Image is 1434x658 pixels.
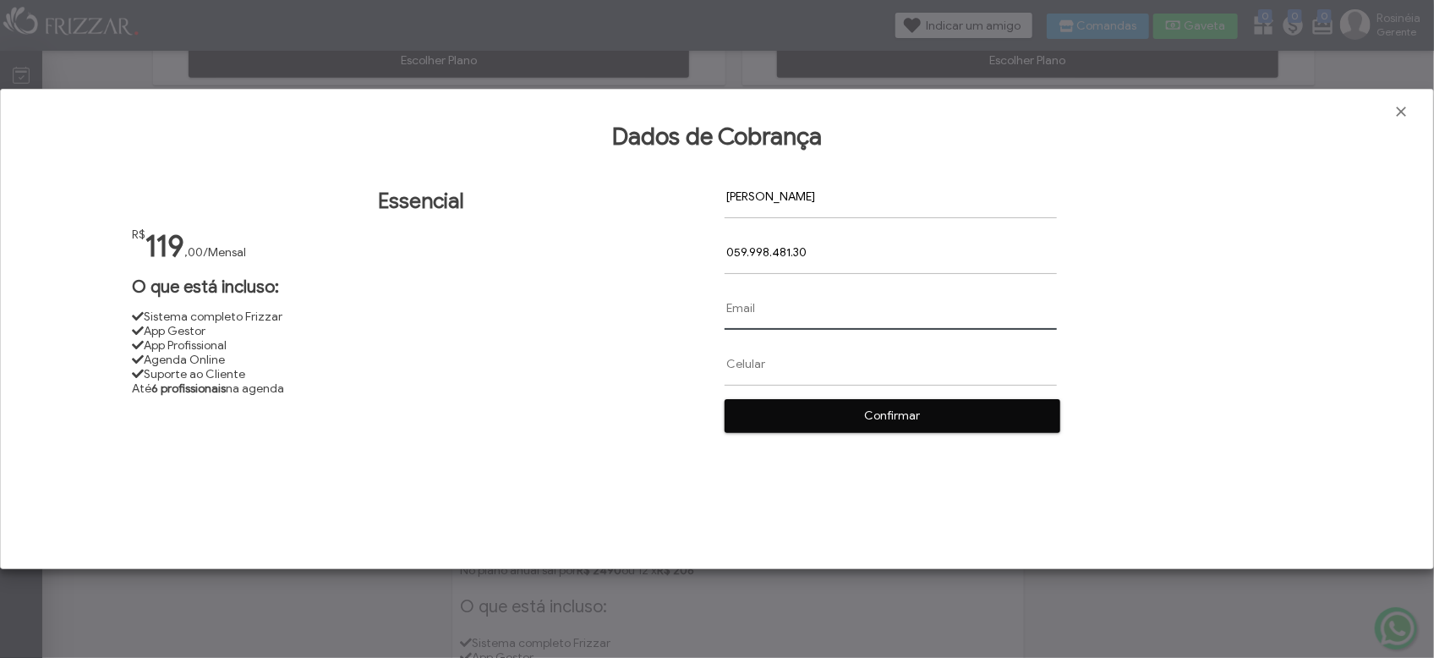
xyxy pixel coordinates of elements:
[203,245,246,260] span: /Mensal
[132,189,709,214] h1: Essencial
[725,175,1057,218] input: Nome Completo
[132,277,709,298] h1: O que está incluso:
[132,228,145,242] span: R$
[132,324,709,338] li: App Gestor
[132,353,709,367] li: Agenda Online
[145,228,184,265] span: 119
[725,343,1057,387] input: Celular
[132,381,709,396] li: Até na agenda
[132,338,709,353] li: App Profissional
[725,287,1057,330] input: Email
[1393,103,1409,120] a: Fechar
[184,245,203,260] span: ,00
[725,399,1060,433] button: Confirmar
[25,122,1409,151] h1: Dados de Cobrança
[725,231,1057,274] input: CPF/CNPJ
[736,403,1048,429] span: Confirmar
[132,310,709,324] li: Sistema completo Frizzar
[132,367,709,381] li: Suporte ao Cliente
[151,381,226,396] strong: 6 profissionais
